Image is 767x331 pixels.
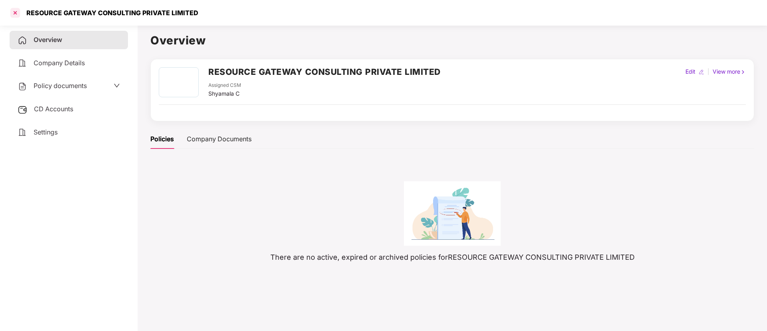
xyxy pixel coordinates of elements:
[18,58,27,68] img: svg+xml;base64,PHN2ZyB4bWxucz0iaHR0cDovL3d3dy53My5vcmcvMjAwMC9zdmciIHdpZHRoPSIyNCIgaGVpZ2h0PSIyNC...
[34,59,85,67] span: Company Details
[22,9,198,17] div: RESOURCE GATEWAY CONSULTING PRIVATE LIMITED
[150,252,754,263] p: There are no active, expired or archived policies for RESOURCE GATEWAY CONSULTING PRIVATE LIMITED
[18,36,27,45] img: svg+xml;base64,PHN2ZyB4bWxucz0iaHR0cDovL3d3dy53My5vcmcvMjAwMC9zdmciIHdpZHRoPSIyNCIgaGVpZ2h0PSIyNC...
[208,65,441,78] h2: RESOURCE GATEWAY CONSULTING PRIVATE LIMITED
[34,128,58,136] span: Settings
[114,82,120,89] span: down
[18,128,27,137] img: svg+xml;base64,PHN2ZyB4bWxucz0iaHR0cDovL3d3dy53My5vcmcvMjAwMC9zdmciIHdpZHRoPSIyNCIgaGVpZ2h0PSIyNC...
[34,105,73,113] span: CD Accounts
[34,36,62,44] span: Overview
[208,82,241,89] div: Assigned CSM
[699,69,704,75] img: editIcon
[684,67,697,76] div: Edit
[150,134,174,144] div: Policies
[187,134,252,144] div: Company Documents
[18,82,27,91] img: svg+xml;base64,PHN2ZyB4bWxucz0iaHR0cDovL3d3dy53My5vcmcvMjAwMC9zdmciIHdpZHRoPSIyNCIgaGVpZ2h0PSIyNC...
[18,105,28,114] img: svg+xml;base64,PHN2ZyB3aWR0aD0iMjUiIGhlaWdodD0iMjQiIHZpZXdCb3g9IjAgMCAyNSAyNCIgZmlsbD0ibm9uZSIgeG...
[711,67,747,76] div: View more
[740,69,746,75] img: rightIcon
[208,89,241,98] div: Shyamala C
[706,67,711,76] div: |
[34,82,87,90] span: Policy documents
[404,181,501,246] img: 385ec0f409548bf57bb32aae4bde376a.png
[150,32,754,49] h1: Overview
